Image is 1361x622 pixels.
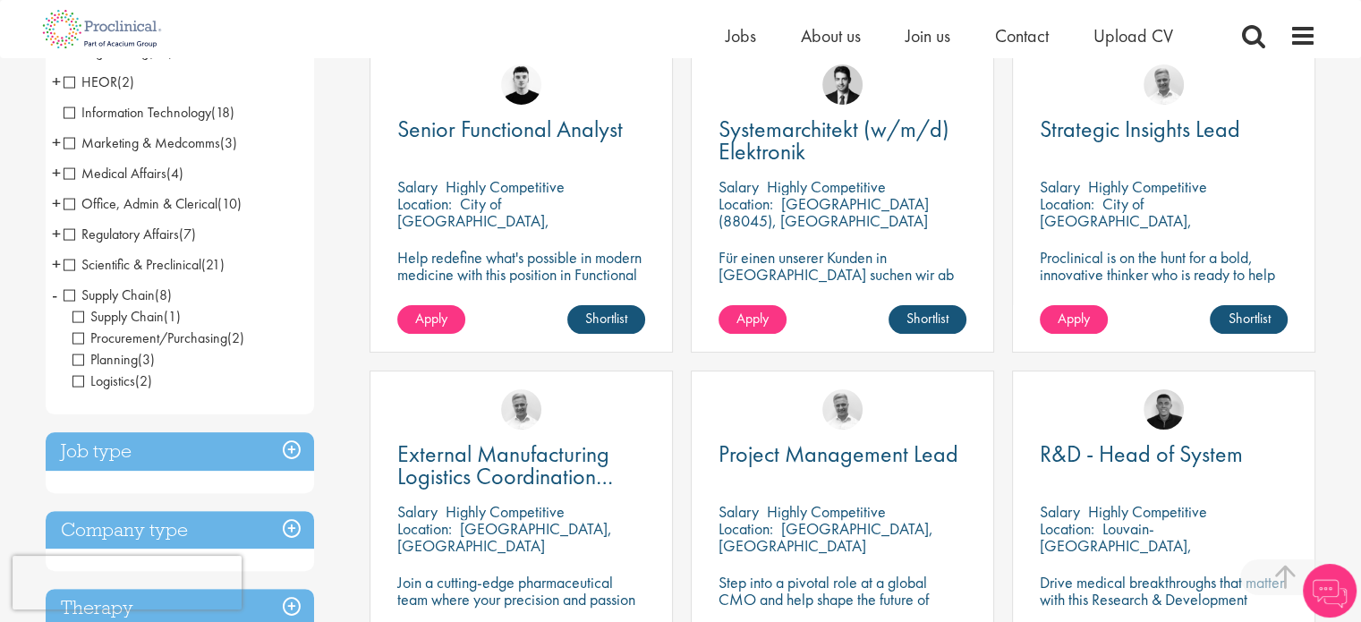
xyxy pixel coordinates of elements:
[501,389,541,430] a: Joshua Bye
[1040,249,1288,317] p: Proclinical is on the hunt for a bold, innovative thinker who is ready to help push the boundarie...
[64,133,220,152] span: Marketing & Medcomms
[211,103,234,122] span: (18)
[1040,114,1240,144] span: Strategic Insights Lead
[1144,64,1184,105] img: Joshua Bye
[117,72,134,91] span: (2)
[767,176,886,197] p: Highly Competitive
[1088,176,1207,197] p: Highly Competitive
[1040,176,1080,197] span: Salary
[446,176,565,197] p: Highly Competitive
[1040,193,1094,214] span: Location:
[801,24,861,47] a: About us
[179,225,196,243] span: (7)
[64,72,117,91] span: HEOR
[64,72,134,91] span: HEOR
[397,193,452,214] span: Location:
[397,443,645,488] a: External Manufacturing Logistics Coordination Support
[1093,24,1173,47] a: Upload CV
[1210,305,1288,334] a: Shortlist
[155,285,172,304] span: (8)
[719,249,966,317] p: Für einen unserer Kunden in [GEOGRAPHIC_DATA] suchen wir ab sofort einen Leitenden Systemarchitek...
[52,159,61,186] span: +
[889,305,966,334] a: Shortlist
[719,305,787,334] a: Apply
[397,439,613,514] span: External Manufacturing Logistics Coordination Support
[1040,501,1080,522] span: Salary
[72,328,227,347] span: Procurement/Purchasing
[52,190,61,217] span: +
[72,328,244,347] span: Procurement/Purchasing
[1040,118,1288,141] a: Strategic Insights Lead
[736,309,769,328] span: Apply
[397,118,645,141] a: Senior Functional Analyst
[72,371,152,390] span: Logistics
[1144,389,1184,430] img: Christian Andersen
[64,285,155,304] span: Supply Chain
[397,501,438,522] span: Salary
[719,193,929,231] p: [GEOGRAPHIC_DATA] (88045), [GEOGRAPHIC_DATA]
[46,432,314,471] h3: Job type
[1040,518,1094,539] span: Location:
[719,193,773,214] span: Location:
[501,64,541,105] img: Patrick Melody
[13,556,242,609] iframe: reCAPTCHA
[719,118,966,163] a: Systemarchitekt (w/m/d) Elektronik
[822,389,863,430] img: Joshua Bye
[72,350,138,369] span: Planning
[995,24,1049,47] span: Contact
[52,281,57,308] span: -
[220,133,237,152] span: (3)
[1088,501,1207,522] p: Highly Competitive
[726,24,756,47] a: Jobs
[52,68,61,95] span: +
[64,164,183,183] span: Medical Affairs
[64,285,172,304] span: Supply Chain
[64,133,237,152] span: Marketing & Medcomms
[906,24,950,47] a: Join us
[567,305,645,334] a: Shortlist
[72,350,155,369] span: Planning
[719,501,759,522] span: Salary
[64,103,211,122] span: Information Technology
[72,307,164,326] span: Supply Chain
[397,176,438,197] span: Salary
[719,443,966,465] a: Project Management Lead
[64,194,242,213] span: Office, Admin & Clerical
[138,350,155,369] span: (3)
[397,249,645,300] p: Help redefine what's possible in modern medicine with this position in Functional Analysis!
[1040,443,1288,465] a: R&D - Head of System
[397,305,465,334] a: Apply
[72,371,135,390] span: Logistics
[52,220,61,247] span: +
[822,64,863,105] img: Thomas Wenig
[415,309,447,328] span: Apply
[52,129,61,156] span: +
[46,511,314,550] h3: Company type
[397,193,549,248] p: City of [GEOGRAPHIC_DATA], [GEOGRAPHIC_DATA]
[135,371,152,390] span: (2)
[64,103,234,122] span: Information Technology
[719,518,933,556] p: [GEOGRAPHIC_DATA], [GEOGRAPHIC_DATA]
[64,255,225,274] span: Scientific & Preclinical
[1040,193,1192,248] p: City of [GEOGRAPHIC_DATA], [GEOGRAPHIC_DATA]
[397,518,612,556] p: [GEOGRAPHIC_DATA], [GEOGRAPHIC_DATA]
[164,307,181,326] span: (1)
[64,194,217,213] span: Office, Admin & Clerical
[166,164,183,183] span: (4)
[201,255,225,274] span: (21)
[719,439,958,469] span: Project Management Lead
[1040,518,1192,573] p: Louvain-[GEOGRAPHIC_DATA], [GEOGRAPHIC_DATA]
[64,225,196,243] span: Regulatory Affairs
[64,255,201,274] span: Scientific & Preclinical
